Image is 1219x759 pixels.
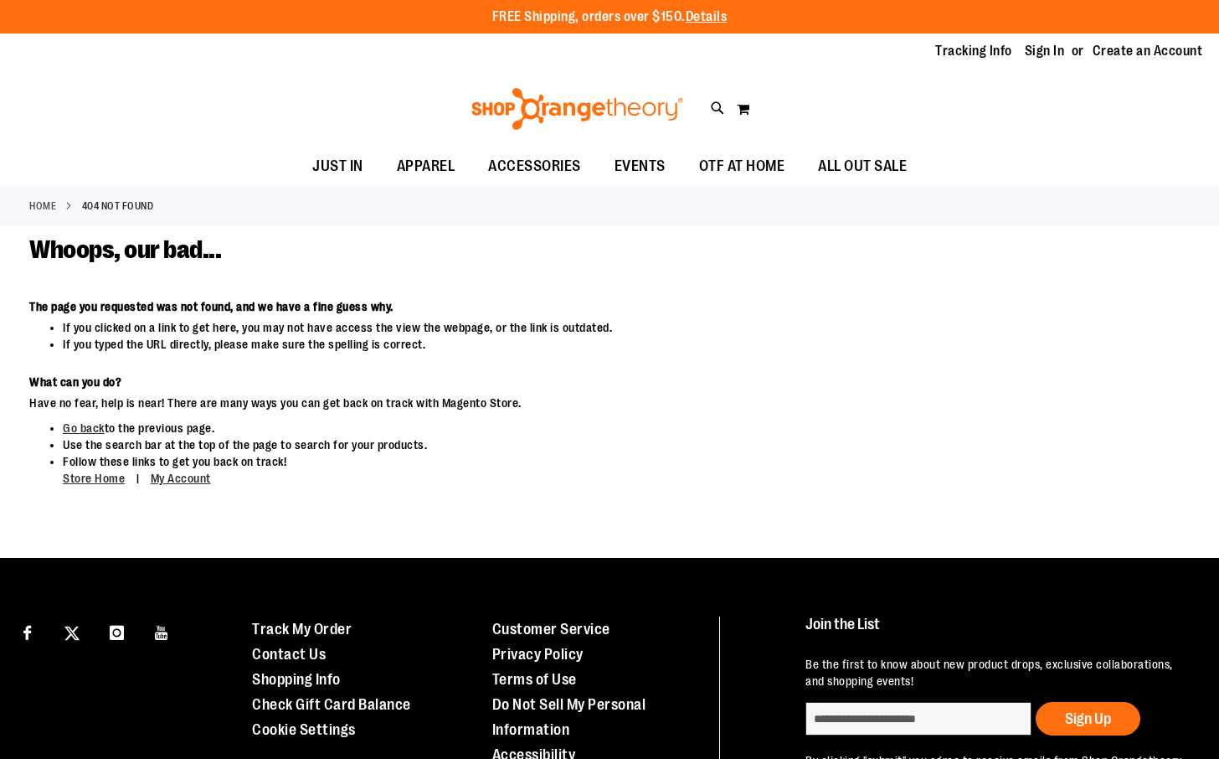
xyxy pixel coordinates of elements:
span: Sign Up [1065,710,1111,727]
a: Go back [63,421,105,435]
span: EVENTS [615,147,666,185]
li: to the previous page. [63,420,948,436]
a: Terms of Use [492,671,577,688]
img: Twitter [64,626,80,641]
a: Visit our X page [58,617,87,646]
a: Do Not Sell My Personal Information [492,696,646,738]
button: Sign Up [1036,702,1140,736]
a: Visit our Facebook page [13,617,42,646]
span: ACCESSORIES [488,147,581,185]
a: Sign In [1025,42,1065,60]
span: JUST IN [312,147,363,185]
a: Check Gift Card Balance [252,696,411,713]
a: My Account [151,472,211,485]
a: Tracking Info [935,42,1012,60]
dt: The page you requested was not found, and we have a fine guess why. [29,298,948,315]
span: APPAREL [397,147,455,185]
a: Visit our Youtube page [147,617,177,646]
li: Use the search bar at the top of the page to search for your products. [63,436,948,453]
span: | [128,464,148,493]
p: Be the first to know about new product drops, exclusive collaborations, and shopping events! [805,656,1186,689]
strong: 404 Not Found [82,199,154,214]
a: Cookie Settings [252,721,356,738]
dt: What can you do? [29,374,948,390]
li: Follow these links to get you back on track! [63,453,948,488]
a: Visit our Instagram page [102,617,131,646]
p: FREE Shipping, orders over $150. [492,8,728,27]
span: Whoops, our bad... [29,235,221,264]
span: ALL OUT SALE [818,147,907,185]
a: Privacy Policy [492,646,584,663]
a: Track My Order [252,621,352,638]
img: Shop Orangetheory [469,88,686,130]
dd: Have no fear, help is near! There are many ways you can get back on track with Magento Store. [29,395,948,411]
a: Customer Service [492,621,610,638]
a: Contact Us [252,646,326,663]
span: OTF AT HOME [699,147,785,185]
input: enter email [805,702,1031,736]
a: Store Home [63,472,125,485]
a: Create an Account [1093,42,1203,60]
a: Details [686,9,728,24]
li: If you clicked on a link to get here, you may not have access the view the webpage, or the link i... [63,319,948,336]
li: If you typed the URL directly, please make sure the spelling is correct. [63,336,948,353]
a: Shopping Info [252,671,341,688]
a: Home [29,199,56,214]
h4: Join the List [805,617,1186,648]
